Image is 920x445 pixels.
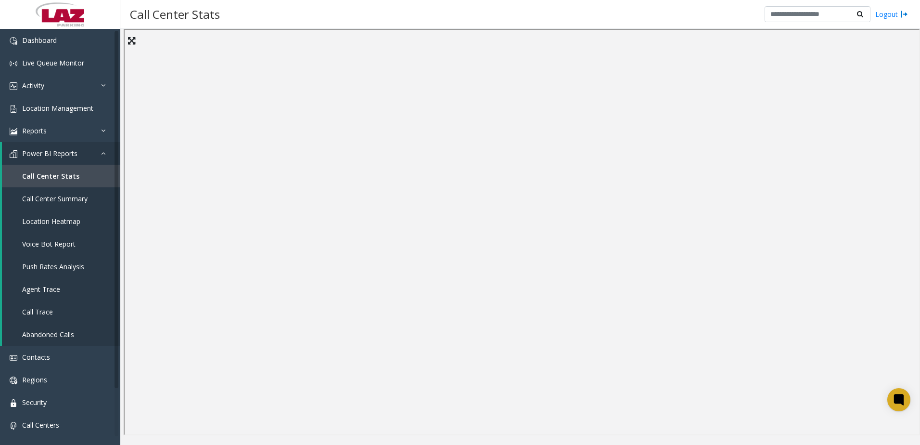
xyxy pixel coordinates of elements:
[22,353,50,362] span: Contacts
[875,9,908,19] a: Logout
[10,422,17,430] img: 'icon'
[10,82,17,90] img: 'icon'
[22,375,47,384] span: Regions
[22,217,80,226] span: Location Heatmap
[22,36,57,45] span: Dashboard
[2,142,120,165] a: Power BI Reports
[22,58,84,67] span: Live Queue Monitor
[10,37,17,45] img: 'icon'
[22,171,79,181] span: Call Center Stats
[22,285,60,294] span: Agent Trace
[10,150,17,158] img: 'icon'
[2,165,120,187] a: Call Center Stats
[22,262,84,271] span: Push Rates Analysis
[22,126,47,135] span: Reports
[22,330,74,339] span: Abandoned Calls
[22,398,47,407] span: Security
[22,239,76,249] span: Voice Bot Report
[2,301,120,323] a: Call Trace
[22,149,77,158] span: Power BI Reports
[10,105,17,113] img: 'icon'
[2,233,120,255] a: Voice Bot Report
[900,9,908,19] img: logout
[2,210,120,233] a: Location Heatmap
[2,187,120,210] a: Call Center Summary
[10,60,17,67] img: 'icon'
[10,399,17,407] img: 'icon'
[2,278,120,301] a: Agent Trace
[22,420,59,430] span: Call Centers
[125,2,225,26] h3: Call Center Stats
[22,81,44,90] span: Activity
[2,323,120,346] a: Abandoned Calls
[10,128,17,135] img: 'icon'
[10,354,17,362] img: 'icon'
[22,104,93,113] span: Location Management
[10,377,17,384] img: 'icon'
[22,307,53,316] span: Call Trace
[22,194,88,203] span: Call Center Summary
[2,255,120,278] a: Push Rates Analysis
